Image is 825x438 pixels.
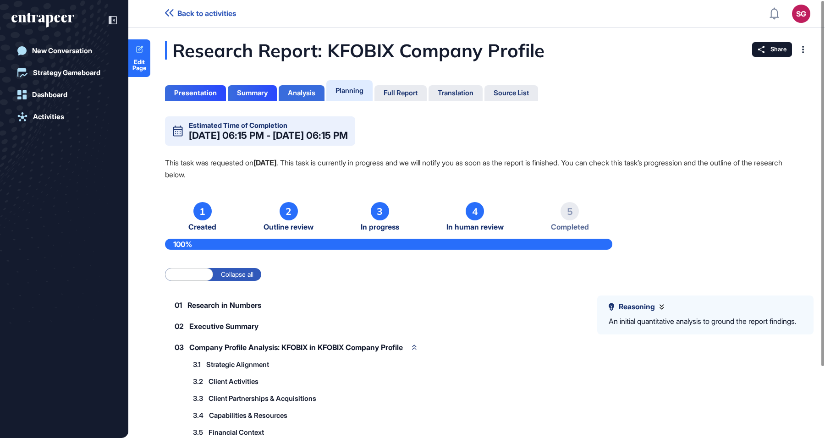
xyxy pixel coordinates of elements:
a: Strategy Gameboard [11,64,117,82]
div: Presentation [174,89,217,97]
a: Dashboard [11,86,117,104]
span: Company Profile Analysis: KFOBIX in KFOBIX Company Profile [189,344,403,351]
span: 3.5 [193,429,203,436]
div: An initial quantitative analysis to ground the report findings. [609,316,797,328]
div: Research Report: KFOBIX Company Profile [165,41,636,60]
span: Strategic Alignment [206,361,269,368]
span: Back to activities [177,9,236,18]
span: Executive Summary [189,323,258,330]
div: Summary [237,89,268,97]
div: Source List [494,89,529,97]
span: 3.4 [193,412,203,419]
div: Full Report [384,89,418,97]
div: Activities [33,113,64,121]
div: Dashboard [32,91,67,99]
p: This task was requested on . This task is currently in progress and we will notify you as soon as... [165,157,788,181]
button: SG [792,5,810,23]
span: Financial Context [209,429,264,436]
span: Capabilities & Resources [209,412,287,419]
span: Research in Numbers [187,301,261,309]
div: 2 [280,202,298,220]
span: 01 [175,301,182,309]
strong: [DATE] [253,158,276,167]
span: Outline review [264,223,313,231]
a: Activities [11,108,117,126]
span: 02 [175,323,184,330]
span: In human review [446,223,504,231]
span: Client Activities [209,378,258,385]
div: Estimated Time of Completion [189,122,287,129]
div: 3 [371,202,389,220]
a: Edit Page [128,39,150,77]
label: Expand all [165,268,213,281]
span: Client Partnerships & Acquisitions [209,395,316,402]
div: 1 [193,202,212,220]
div: 4 [466,202,484,220]
div: 5 [561,202,579,220]
div: Translation [438,89,473,97]
span: 03 [175,344,184,351]
span: 3.2 [193,378,203,385]
span: Reasoning [619,302,655,311]
a: New Conversation [11,42,117,60]
div: New Conversation [32,47,92,55]
span: Created [188,223,216,231]
span: 3.3 [193,395,203,402]
span: Edit Page [128,59,150,71]
div: 100% [165,239,612,250]
div: [DATE] 06:15 PM - [DATE] 06:15 PM [189,131,348,140]
div: Strategy Gameboard [33,69,100,77]
span: In progress [361,223,399,231]
a: Back to activities [165,9,236,18]
div: Analysis [288,89,315,97]
span: Completed [551,223,589,231]
div: Planning [335,86,363,95]
span: Share [770,46,786,53]
span: 3.1 [193,361,201,368]
div: entrapeer-logo [11,13,74,27]
label: Collapse all [213,268,261,281]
